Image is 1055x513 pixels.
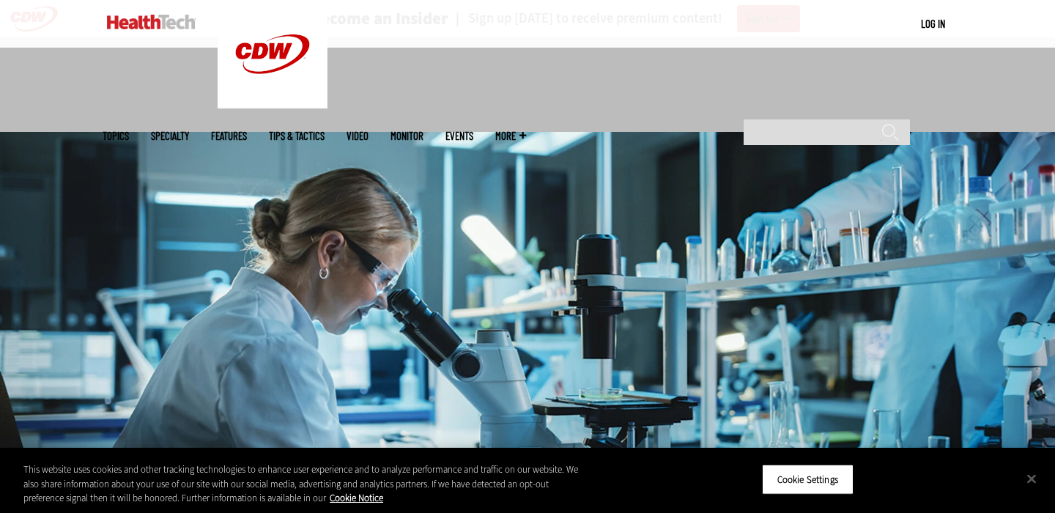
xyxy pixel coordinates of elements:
[762,464,854,495] button: Cookie Settings
[107,15,196,29] img: Home
[445,130,473,141] a: Events
[347,130,369,141] a: Video
[269,130,325,141] a: Tips & Tactics
[390,130,423,141] a: MonITor
[103,130,129,141] span: Topics
[495,130,526,141] span: More
[1015,462,1048,495] button: Close
[218,97,327,112] a: CDW
[921,17,945,30] a: Log in
[23,462,580,506] div: This website uses cookies and other tracking technologies to enhance user experience and to analy...
[330,492,383,504] a: More information about your privacy
[211,130,247,141] a: Features
[921,16,945,32] div: User menu
[151,130,189,141] span: Specialty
